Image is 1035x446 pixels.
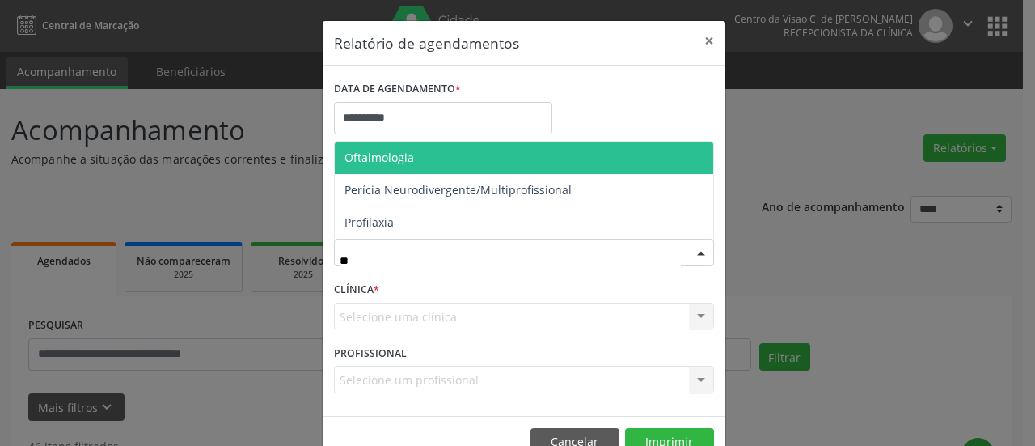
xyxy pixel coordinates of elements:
label: CLÍNICA [334,278,379,303]
label: PROFISSIONAL [334,341,407,366]
span: Perícia Neurodivergente/Multiprofissional [344,182,572,198]
label: DATA DE AGENDAMENTO [334,77,461,102]
span: Oftalmologia [344,150,414,165]
h5: Relatório de agendamentos [334,32,519,53]
button: Close [693,21,725,61]
span: Profilaxia [344,215,394,230]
